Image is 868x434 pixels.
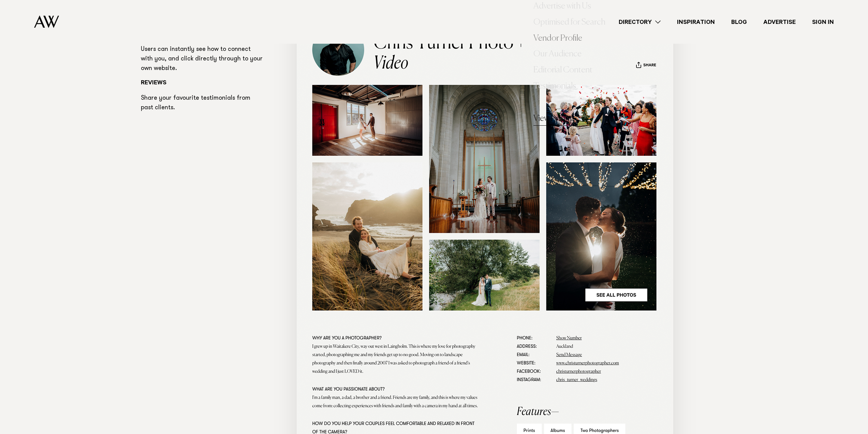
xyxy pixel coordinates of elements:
[533,48,582,61] a: Our Audience
[804,17,842,27] a: Sign In
[141,45,263,74] p: Users can instantly see how to connect with you, and click directly through to your own website.
[533,32,582,45] a: Vendor Profile
[141,79,263,87] h5: Reviews
[533,64,592,77] a: Editorial Content
[669,17,723,27] a: Inspiration
[533,112,574,126] a: View Pricing
[610,17,669,27] a: Directory
[755,17,804,27] a: Advertise
[141,94,263,113] p: Share your favourite testimonials from past clients.
[723,17,755,27] a: Blog
[34,15,59,28] img: Auckland Weddings Logo
[533,16,605,29] a: Optimised for Search
[533,80,576,93] a: Testimonials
